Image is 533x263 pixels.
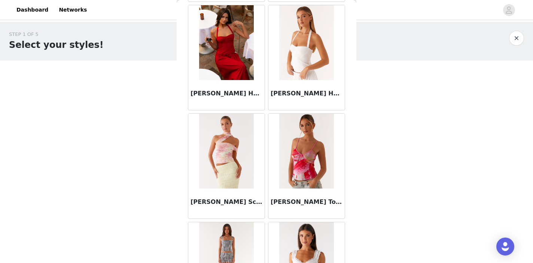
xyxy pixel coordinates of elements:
[271,89,342,98] h3: [PERSON_NAME] Halter Top - White
[199,5,253,80] img: Cheryl Bustier Halter Top - Cherry Red
[54,1,91,18] a: Networks
[9,31,104,38] div: STEP 1 OF 5
[496,238,514,256] div: Open Intercom Messenger
[271,198,342,207] h3: [PERSON_NAME] Top - White Pink Lilly
[279,5,333,80] img: Cheryl Bustier Halter Top - White
[12,1,53,18] a: Dashboard
[9,38,104,52] h1: Select your styles!
[191,89,262,98] h3: [PERSON_NAME] Halter Top - Cherry Red
[191,198,262,207] h3: [PERSON_NAME] Scarf Top - Floral Print
[279,114,333,189] img: Claudie Mesh Top - White Pink Lilly
[199,114,253,189] img: Christal Scarf Top - Floral Print
[505,4,512,16] div: avatar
